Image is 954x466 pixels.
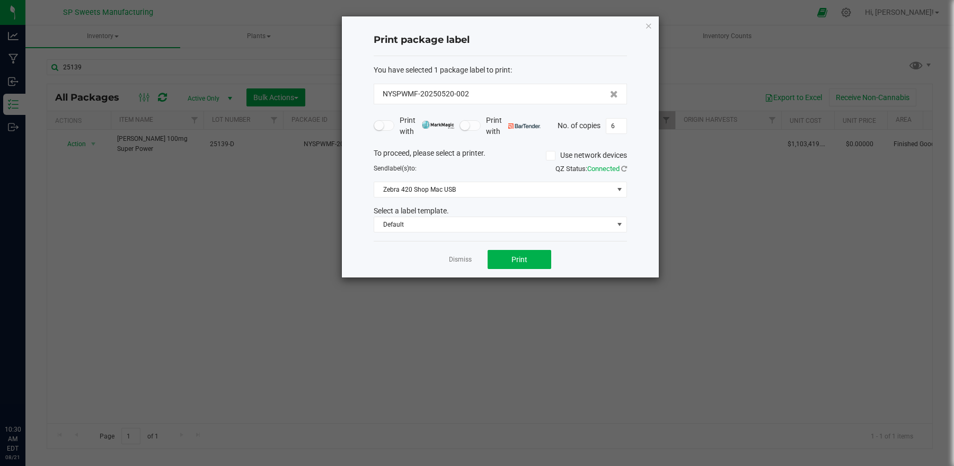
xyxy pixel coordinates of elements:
[508,123,541,129] img: bartender.png
[31,380,44,392] iframe: Resource center unread badge
[400,115,454,137] span: Print with
[555,165,627,173] span: QZ Status:
[486,115,541,137] span: Print with
[546,150,627,161] label: Use network devices
[11,381,42,413] iframe: Resource center
[374,33,627,47] h4: Print package label
[374,182,613,197] span: Zebra 420 Shop Mac USB
[383,88,469,100] span: NYSPWMF-20250520-002
[488,250,551,269] button: Print
[366,148,635,164] div: To proceed, please select a printer.
[374,217,613,232] span: Default
[422,121,454,129] img: mark_magic_cybra.png
[374,165,417,172] span: Send to:
[388,165,409,172] span: label(s)
[511,255,527,264] span: Print
[558,121,600,129] span: No. of copies
[449,255,472,264] a: Dismiss
[587,165,620,173] span: Connected
[374,66,510,74] span: You have selected 1 package label to print
[374,65,627,76] div: :
[366,205,635,217] div: Select a label template.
